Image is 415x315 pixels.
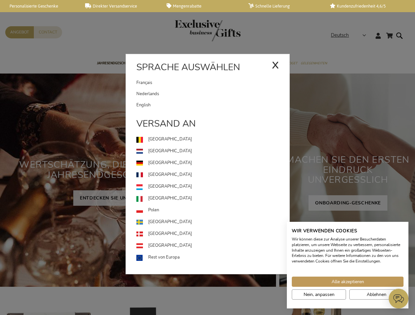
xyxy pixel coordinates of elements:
div: x [272,54,279,74]
a: English [136,99,289,111]
h2: Wir verwenden Cookies [292,228,403,234]
a: [GEOGRAPHIC_DATA] [136,240,289,252]
a: [GEOGRAPHIC_DATA] [136,169,289,181]
a: [GEOGRAPHIC_DATA] [136,228,289,240]
a: Polen [136,204,289,216]
a: Kundenzufriedenheit 4,6/5 [330,3,401,9]
span: Ablehnen [367,291,386,298]
a: Mengenrabatte [167,3,238,9]
button: cookie Einstellungen anpassen [292,289,346,300]
a: Personalisierte Geschenke [3,3,75,9]
a: Rest von Europa [136,252,289,263]
a: [GEOGRAPHIC_DATA] [136,134,289,145]
button: Akzeptieren Sie alle cookies [292,277,403,287]
a: [GEOGRAPHIC_DATA] [136,157,289,169]
a: Direkter Versandservice [85,3,156,9]
span: Nein, anpassen [304,291,334,298]
button: Alle verweigern cookies [349,289,403,300]
div: Sprache auswählen [126,61,289,77]
a: Français [136,77,272,88]
a: Nederlands [136,88,289,99]
a: Schnelle Lieferung [248,3,320,9]
span: Alle akzeptieren [332,278,364,285]
a: [GEOGRAPHIC_DATA] [136,181,289,193]
a: [GEOGRAPHIC_DATA] [136,193,289,204]
a: [GEOGRAPHIC_DATA] [136,145,289,157]
iframe: belco-activator-frame [389,289,408,308]
a: [GEOGRAPHIC_DATA] [136,216,289,228]
p: Wir können diese zur Analyse unserer Besucherdaten platzieren, um unsere Webseite zu verbessern, ... [292,237,403,264]
div: Versand an [126,117,289,134]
